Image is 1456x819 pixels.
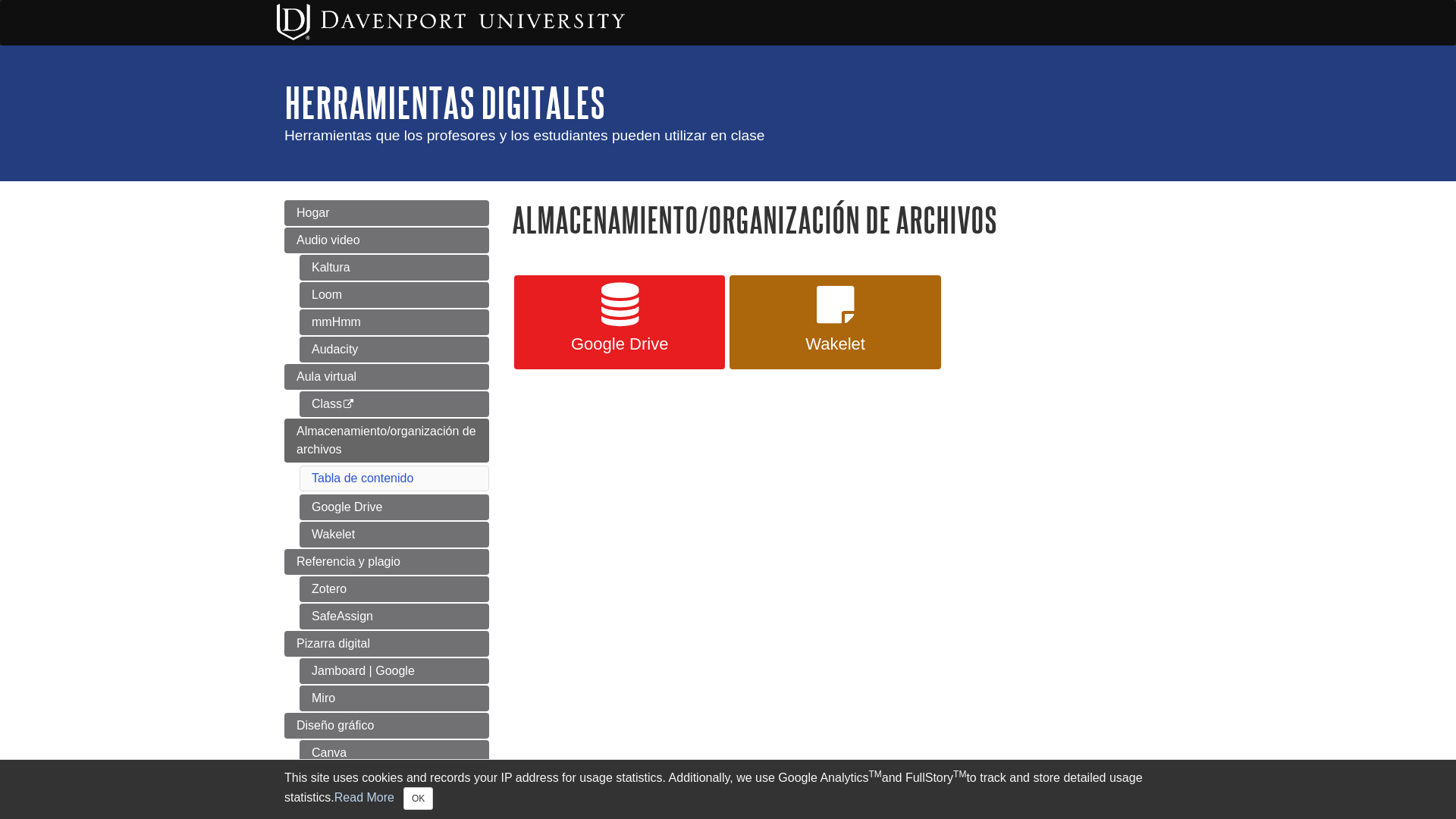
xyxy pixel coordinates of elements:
span: Hogar [297,206,330,219]
span: Diseño gráfico [297,719,374,732]
a: SafeAssign [300,604,489,629]
sup: TM [868,769,881,780]
a: Read More [334,791,394,804]
span: Google Drive [526,334,714,354]
a: Audio video [284,227,489,253]
a: Audacity [300,337,489,362]
img: Davenport University [277,4,625,40]
a: Tabla de contenido [312,472,413,485]
span: Pizarra digital [297,637,370,650]
a: Referencia y plagio [284,549,489,575]
a: Almacenamiento/organización de archivos [284,419,489,463]
h1: Almacenamiento/organización de archivos [512,200,1172,239]
a: Pizarra digital [284,631,489,657]
a: Miro [300,686,489,711]
span: Herramientas que los profesores y los estudiantes pueden utilizar en clase [284,127,765,143]
a: Canva [300,740,489,766]
a: Zotero [300,576,489,602]
a: mmHmm [300,309,489,335]
a: Kaltura [300,255,489,281]
div: This site uses cookies and records your IP address for usage statistics. Additionally, we use Goo... [284,769,1172,810]
sup: TM [953,769,966,780]
span: Almacenamiento/organización de archivos [297,425,476,456]
a: Google Drive [514,275,725,369]
a: Wakelet [300,522,489,548]
span: Referencia y plagio [297,555,400,568]
a: Aula virtual [284,364,489,390]
button: Close [403,787,433,810]
span: Wakelet [741,334,929,354]
a: Class [300,391,489,417]
a: Wakelet [730,275,940,369]
a: Herramientas digitales [284,79,605,126]
i: This link opens in a new window [342,400,355,409]
a: Google Drive [300,494,489,520]
span: Aula virtual [297,370,356,383]
a: Loom [300,282,489,308]
a: Diseño gráfico [284,713,489,739]
a: Jamboard | Google [300,658,489,684]
span: Audio video [297,234,360,246]
a: Hogar [284,200,489,226]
